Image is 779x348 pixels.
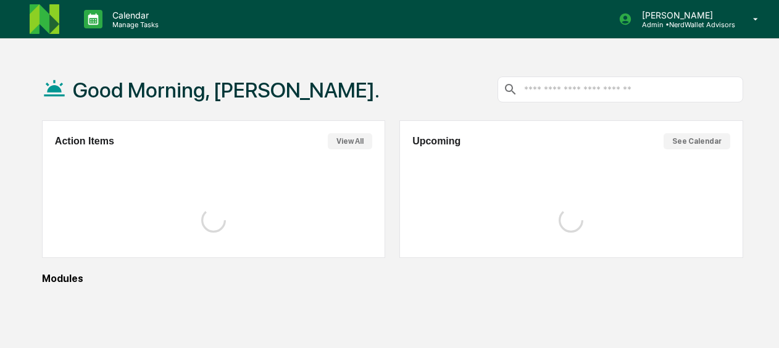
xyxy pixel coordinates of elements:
[30,4,59,34] img: logo
[632,10,735,20] p: [PERSON_NAME]
[102,20,165,29] p: Manage Tasks
[664,133,730,149] button: See Calendar
[632,20,735,29] p: Admin • NerdWallet Advisors
[73,78,380,102] h1: Good Morning, [PERSON_NAME].
[102,10,165,20] p: Calendar
[42,273,743,284] div: Modules
[412,136,460,147] h2: Upcoming
[55,136,114,147] h2: Action Items
[328,133,372,149] button: View All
